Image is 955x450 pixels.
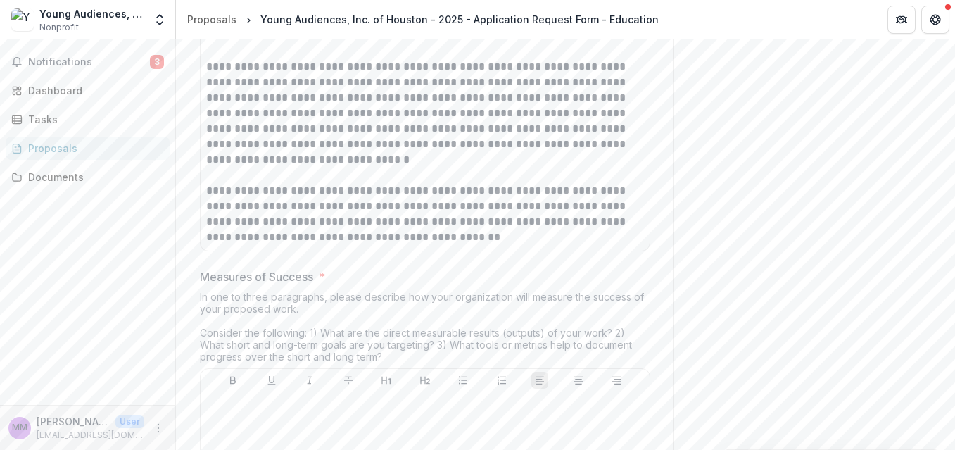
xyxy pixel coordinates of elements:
img: Young Audiences, Inc. of Houston [11,8,34,31]
div: Tasks [28,112,158,127]
a: Proposals [182,9,242,30]
nav: breadcrumb [182,9,664,30]
p: [EMAIL_ADDRESS][DOMAIN_NAME] [37,429,144,442]
button: Align Center [570,372,587,389]
div: Proposals [187,12,236,27]
div: Documents [28,170,158,185]
p: Measures of Success [200,268,313,285]
button: Partners [887,6,916,34]
span: Notifications [28,56,150,68]
div: Dashboard [28,83,158,98]
button: Notifications3 [6,51,170,73]
div: Young Audiences, Inc. of Houston - 2025 - Application Request Form - Education [260,12,659,27]
a: Tasks [6,108,170,131]
button: Open entity switcher [150,6,170,34]
p: User [115,415,144,428]
div: In one to three paragraphs, please describe how your organization will measure the success of you... [200,291,650,368]
button: Get Help [921,6,949,34]
button: Strike [340,372,357,389]
div: Young Audiences, Inc. of [GEOGRAPHIC_DATA] [39,6,144,21]
a: Dashboard [6,79,170,102]
button: Heading 2 [417,372,434,389]
button: Bold [224,372,241,389]
button: Ordered List [493,372,510,389]
a: Documents [6,165,170,189]
div: Proposals [28,141,158,156]
button: Heading 1 [378,372,395,389]
span: Nonprofit [39,21,79,34]
button: Align Right [608,372,625,389]
p: [PERSON_NAME] [37,414,110,429]
button: Bullet List [455,372,472,389]
button: Align Left [531,372,548,389]
a: Proposals [6,137,170,160]
button: Italicize [301,372,318,389]
div: Mary Mettenbrink [12,423,27,432]
button: Underline [263,372,280,389]
button: More [150,420,167,437]
span: 3 [150,55,164,69]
